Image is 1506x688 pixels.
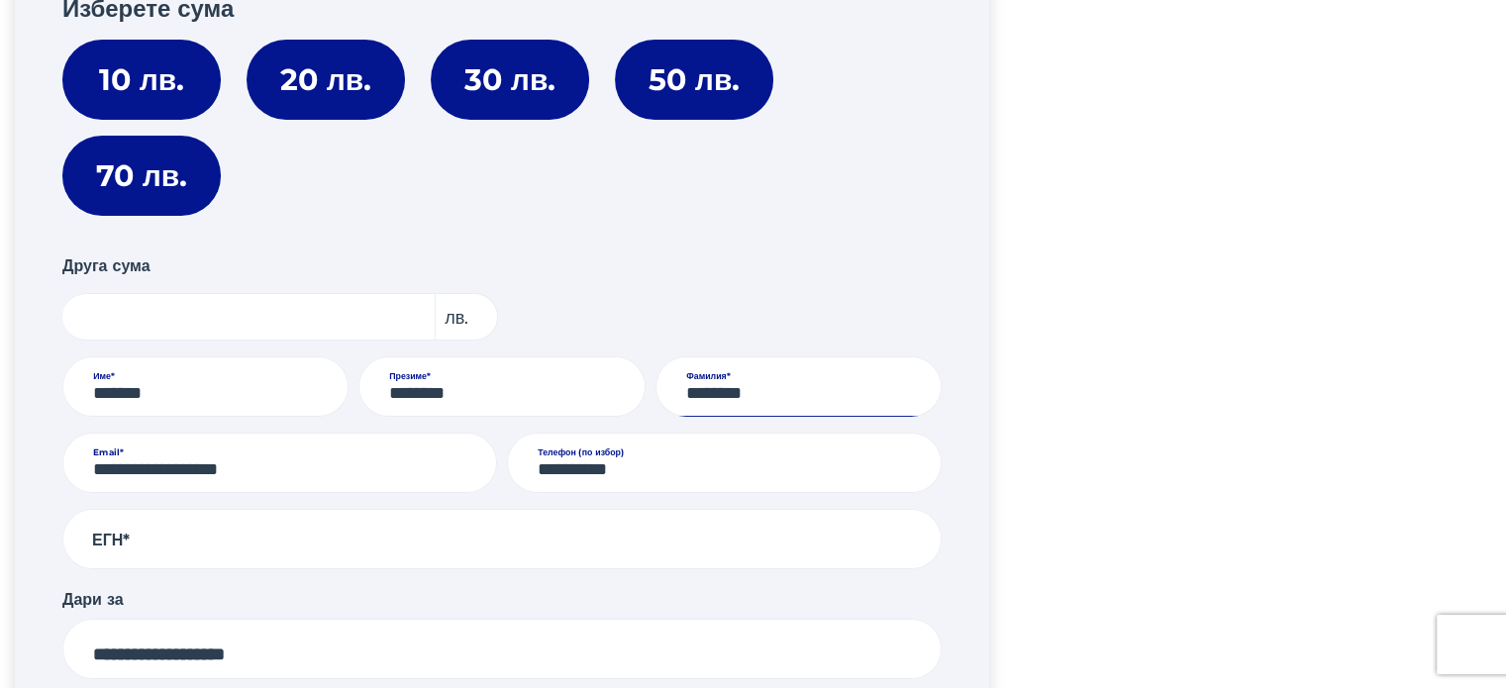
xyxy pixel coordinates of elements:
label: 50 лв. [615,40,773,120]
label: 70 лв. [62,136,221,216]
label: Друга сума [62,253,151,280]
label: 10 лв. [62,40,221,120]
label: 20 лв. [247,40,405,120]
label: Дари за [62,587,124,611]
span: лв. [434,293,498,341]
label: 30 лв. [431,40,589,120]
